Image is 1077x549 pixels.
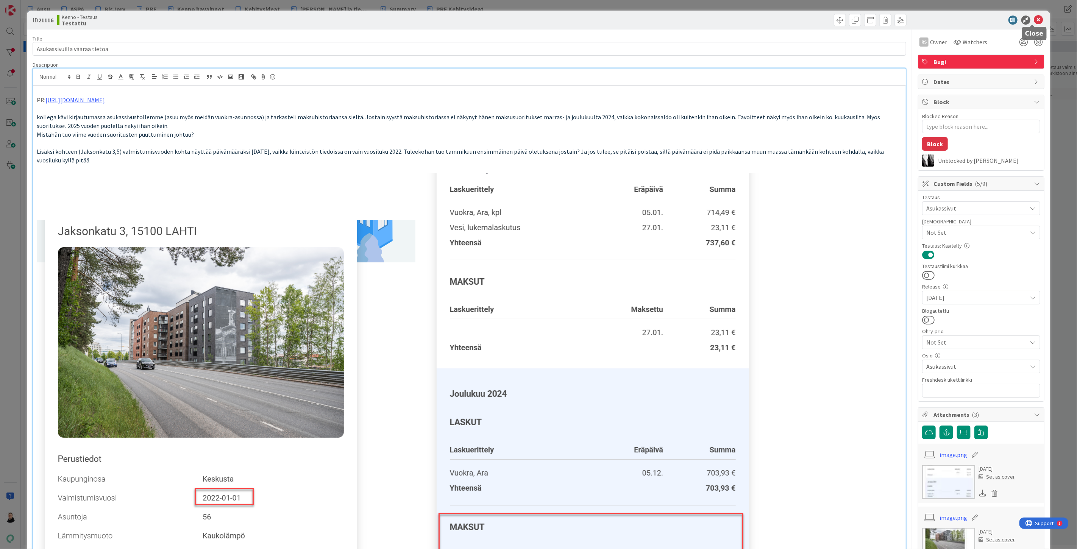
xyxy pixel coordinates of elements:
span: Bugi [933,57,1030,66]
span: Owner [930,37,947,47]
label: Blocked Reason [922,113,959,120]
div: 1 [39,3,41,9]
div: Release [922,284,1040,289]
span: Support [16,1,34,10]
input: type card name here... [33,42,906,56]
span: Not Set [926,337,1023,348]
span: ( 3 ) [972,411,979,418]
span: Description [33,61,59,68]
a: image.png [940,513,967,522]
span: Asukassivut [926,204,1027,213]
span: Not Set [926,228,1027,237]
span: Watchers [963,37,988,47]
div: Set as cover [979,536,1015,544]
span: Asukassivut [926,362,1027,371]
div: RS [919,37,929,47]
div: Testaus: Käsitelty [922,243,1040,248]
b: Testattu [62,20,98,26]
span: Block [933,97,1030,106]
span: Lisäksi kohteen (Jaksonkatu 3,5) valmistumisvuoden kohta näyttää päivämääräksi [DATE], vaikka kii... [37,148,885,164]
a: image.png [940,450,967,459]
div: Testaustiimi kurkkaa [922,264,1040,269]
button: Block [922,137,948,151]
div: [DATE] [979,465,1015,473]
div: Ohry-prio [922,329,1040,334]
span: ( 5/9 ) [975,180,988,187]
div: Download [979,488,987,498]
div: Freshdesk tikettilinkki [922,377,1040,382]
span: Kenno - Testaus [62,14,98,20]
div: Osio [922,353,1040,358]
div: [DEMOGRAPHIC_DATA] [922,219,1040,224]
span: [DATE] [926,293,1027,302]
span: Custom Fields [933,179,1030,188]
div: Unblocked by [PERSON_NAME] [938,157,1040,164]
img: KV [922,154,934,167]
span: kollega kävi kirjautumassa asukassivustollemme (asuu myös meidän vuokra-asunnossa) ja tarkasteli ... [37,113,881,129]
span: Attachments [933,410,1030,419]
span: Dates [933,77,1030,86]
div: Testaus [922,195,1040,200]
span: Mistähän tuo viime vuoden suoritusten puuttuminen johtuu? [37,131,194,138]
div: Set as cover [979,473,1015,481]
div: [DATE] [979,528,1015,536]
span: ID [33,16,53,25]
label: Title [33,35,42,42]
b: 21116 [38,16,53,24]
div: Blogautettu [922,308,1040,313]
h5: Close [1025,30,1044,37]
p: PR: [37,96,902,104]
a: [URL][DOMAIN_NAME] [45,96,105,104]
